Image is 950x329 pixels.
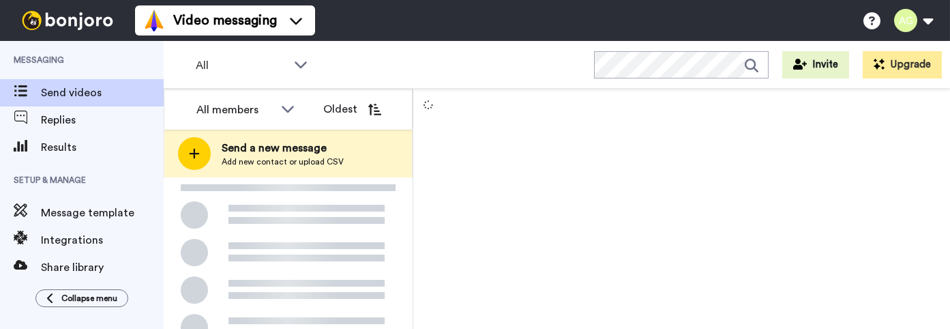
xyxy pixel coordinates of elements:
span: Send videos [41,85,164,101]
span: Video messaging [173,11,277,30]
span: Send a new message [222,140,344,156]
span: Results [41,139,164,156]
img: vm-color.svg [143,10,165,31]
span: Add new contact or upload CSV [222,156,344,167]
button: Invite [782,51,849,78]
button: Collapse menu [35,289,128,307]
span: Integrations [41,232,164,248]
span: Replies [41,112,164,128]
span: Share library [41,259,164,276]
div: All members [196,102,274,118]
span: Message template [41,205,164,221]
button: Upgrade [863,51,942,78]
button: Oldest [313,96,391,123]
img: bj-logo-header-white.svg [16,11,119,30]
span: Collapse menu [61,293,117,304]
span: All [196,57,287,74]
